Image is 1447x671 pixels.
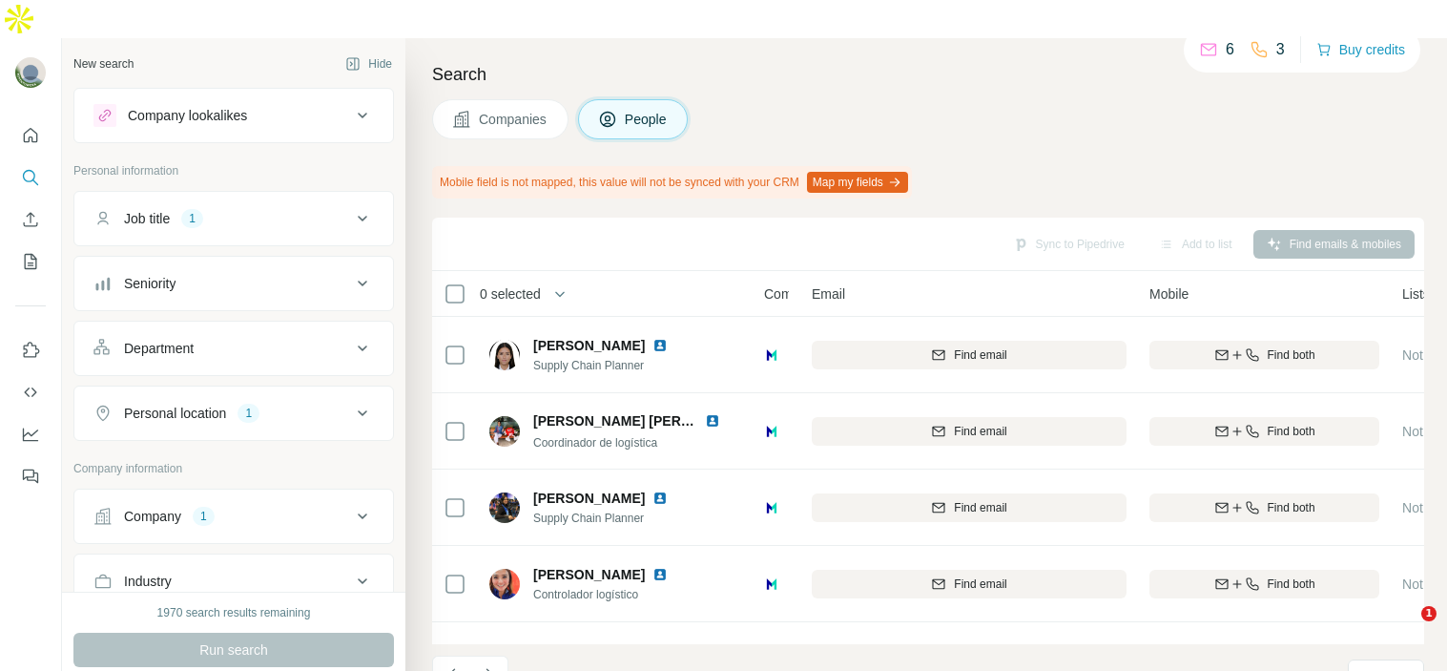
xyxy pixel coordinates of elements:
[652,567,668,582] img: LinkedIn logo
[533,436,657,450] span: Coordinador de logística
[15,160,46,195] button: Search
[533,489,645,508] span: [PERSON_NAME]
[533,565,645,584] span: [PERSON_NAME]
[124,507,181,526] div: Company
[652,643,668,659] img: LinkedIn logo
[479,110,548,129] span: Companies
[332,50,405,78] button: Hide
[480,284,541,304] span: 0 selected
[1421,606,1437,621] span: 1
[807,172,908,193] button: Map my fields
[1149,570,1379,598] button: Find both
[74,493,393,539] button: Company1
[124,274,176,293] div: Seniority
[764,500,779,515] img: Logo of Mars
[652,338,668,353] img: LinkedIn logo
[74,390,393,436] button: Personal location1
[157,604,311,621] div: 1970 search results remaining
[764,347,779,363] img: Logo of Mars
[74,196,393,241] button: Job title1
[1402,284,1430,304] span: Lists
[432,166,912,199] div: Mobile field is not mapped, this value will not be synced with your CRM
[74,558,393,604] button: Industry
[812,570,1127,598] button: Find email
[124,572,172,591] div: Industry
[1268,576,1315,593] span: Find both
[1316,36,1405,63] button: Buy credits
[432,61,1424,88] h4: Search
[812,341,1127,369] button: Find email
[625,110,669,129] span: People
[1149,284,1189,304] span: Mobile
[15,202,46,237] button: Enrich CSV
[15,417,46,451] button: Dashboard
[489,493,520,523] img: Avatar
[812,417,1127,446] button: Find email
[533,643,645,659] span: [PERSON_NAME]
[193,508,215,525] div: 1
[73,460,394,477] p: Company information
[124,209,170,228] div: Job title
[15,118,46,153] button: Quick start
[489,416,520,447] img: Avatar
[1149,417,1379,446] button: Find both
[1226,38,1234,61] p: 6
[128,106,247,125] div: Company lookalikes
[954,423,1006,440] span: Find email
[74,261,393,306] button: Seniority
[15,459,46,493] button: Feedback
[1382,606,1428,652] iframe: Intercom live chat
[533,586,691,603] span: Controlador logístico
[533,336,645,355] span: [PERSON_NAME]
[533,510,691,527] span: Supply Chain Planner
[1268,346,1315,364] span: Find both
[764,424,779,439] img: Logo of Mars
[238,405,259,422] div: 1
[489,569,520,599] img: Avatar
[15,375,46,409] button: Use Surfe API
[489,340,520,370] img: Avatar
[764,284,821,304] span: Company
[1149,341,1379,369] button: Find both
[1268,499,1315,516] span: Find both
[15,57,46,88] img: Avatar
[764,577,779,592] img: Logo of Mars
[954,346,1006,364] span: Find email
[181,210,203,227] div: 1
[124,404,226,423] div: Personal location
[124,339,194,358] div: Department
[954,499,1006,516] span: Find email
[1276,38,1285,61] p: 3
[705,413,720,429] img: LinkedIn logo
[533,413,761,429] span: [PERSON_NAME] [PERSON_NAME]
[812,493,1127,522] button: Find email
[73,162,394,179] p: Personal information
[74,325,393,371] button: Department
[812,284,845,304] span: Email
[1149,493,1379,522] button: Find both
[74,93,393,138] button: Company lookalikes
[1268,423,1315,440] span: Find both
[652,491,668,506] img: LinkedIn logo
[73,55,134,73] div: New search
[533,357,691,374] span: Supply Chain Planner
[15,244,46,279] button: My lists
[954,576,1006,593] span: Find email
[15,333,46,367] button: Use Surfe on LinkedIn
